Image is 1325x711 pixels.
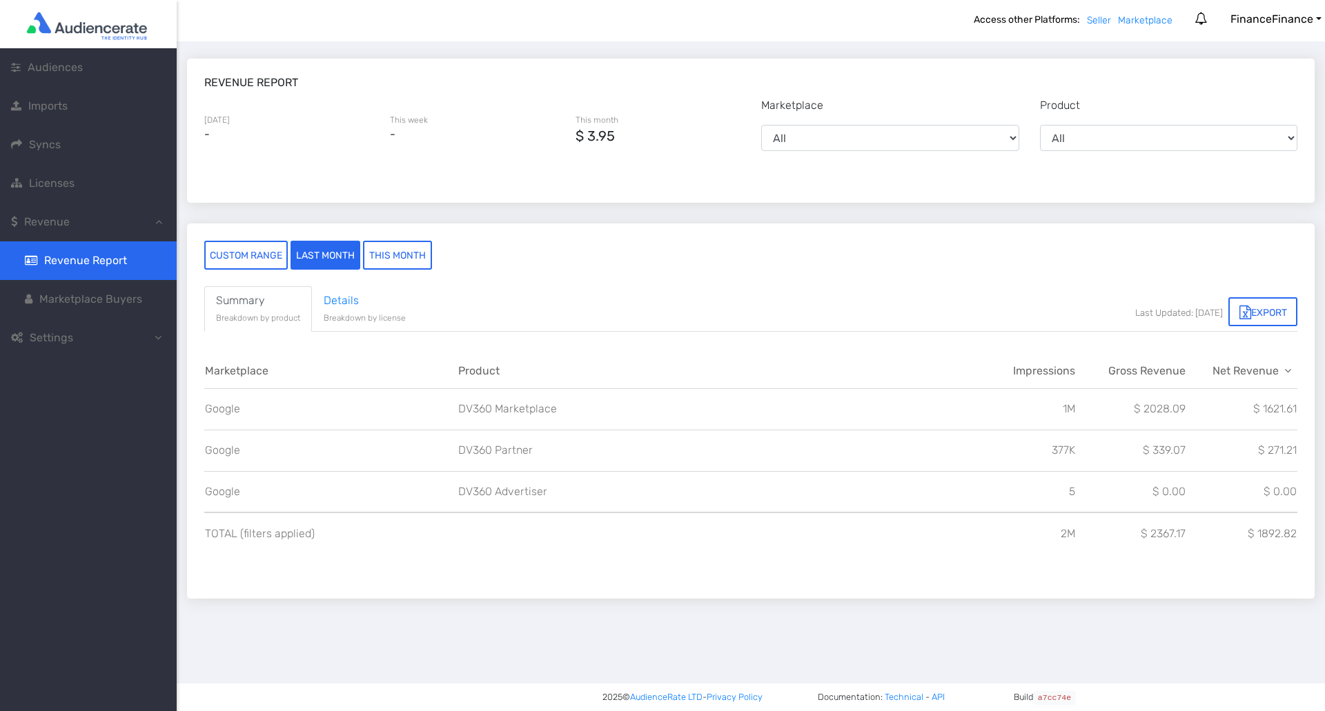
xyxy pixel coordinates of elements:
td: $ 2367.17 [1076,512,1187,554]
span: Syncs [29,138,61,151]
th: Net Revenue [1186,354,1297,388]
button: custom range [204,241,288,270]
a: Seller [1087,14,1111,26]
th: Impressions [965,354,1076,388]
p: Marketplace [761,97,1019,114]
span: Build [1014,690,1075,703]
span: Last Updated: [DATE] [1135,308,1223,318]
td: DV360 Advertiser [458,471,965,512]
td: 5 [965,471,1076,512]
span: Revenue Report [44,254,127,267]
td: Google [204,471,458,512]
td: $ 1621.61 [1186,388,1297,430]
span: $ 3.95 [576,128,615,144]
span: Settings [30,331,73,344]
span: - [390,128,395,141]
iframe: JSD widget [1317,704,1325,711]
b: Access other Platforms: [974,12,1087,32]
td: 377K [965,430,1076,471]
a: Marketplace [1118,14,1172,26]
a: API [932,692,945,702]
a: Summary [204,286,312,332]
a: Technical [885,692,923,702]
span: [DATE] [204,115,230,125]
h3: Revenue Report [204,76,298,89]
td: $ 1892.82 [1186,512,1297,554]
th: Gross Revenue [1076,354,1187,388]
td: $ 0.00 [1076,471,1187,512]
button: this month [363,241,432,270]
button: Export [1228,297,1297,326]
td: Google [204,430,458,471]
button: last month [291,241,360,270]
span: TOTAL (filters applied) [205,527,315,540]
th: Marketplace [204,354,458,388]
td: DV360 Marketplace [458,388,965,430]
code: a7cc74e [1033,691,1075,704]
td: $ 339.07 [1076,430,1187,471]
span: Audiences [28,61,83,74]
span: Breakdown by license [324,313,406,323]
span: Breakdown by product [216,313,300,323]
td: 2M [965,512,1076,554]
p: Product [1040,97,1298,114]
span: Documentation: - [818,690,945,703]
span: Finance Finance [1230,12,1313,26]
a: Details [312,286,418,332]
span: This month [576,115,618,125]
span: - [204,128,210,141]
td: $ 271.21 [1186,430,1297,471]
span: This week [390,115,428,125]
th: Product [458,354,965,388]
td: $ 2028.09 [1076,388,1187,430]
td: 1M [965,388,1076,430]
span: Imports [28,99,68,112]
a: AudienceRate LTD [630,690,703,703]
span: Licenses [29,177,75,190]
span: Revenue [24,215,70,228]
td: $ 0.00 [1186,471,1297,512]
td: Google [204,388,458,430]
td: DV360 Partner [458,430,965,471]
a: Privacy Policy [707,690,763,703]
span: Marketplace Buyers [39,292,142,306]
